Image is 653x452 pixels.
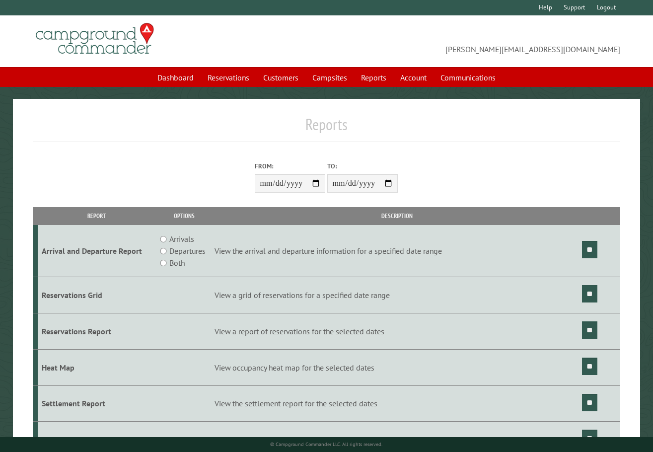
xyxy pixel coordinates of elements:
[38,349,156,385] td: Heat Map
[257,68,304,87] a: Customers
[355,68,392,87] a: Reports
[213,225,580,277] td: View the arrival and departure information for a specified date range
[213,385,580,422] td: View the settlement report for the selected dates
[213,277,580,313] td: View a grid of reservations for a specified date range
[151,68,200,87] a: Dashboard
[306,68,353,87] a: Campsites
[38,225,156,277] td: Arrival and Departure Report
[213,313,580,349] td: View a report of reservations for the selected dates
[435,68,502,87] a: Communications
[270,441,382,448] small: © Campground Commander LLC. All rights reserved.
[33,115,621,142] h1: Reports
[33,19,157,58] img: Campground Commander
[255,161,325,171] label: From:
[327,27,621,55] span: [PERSON_NAME][EMAIL_ADDRESS][DOMAIN_NAME]
[38,385,156,422] td: Settlement Report
[169,245,206,257] label: Departures
[394,68,433,87] a: Account
[38,207,156,225] th: Report
[213,207,580,225] th: Description
[169,257,185,269] label: Both
[213,349,580,385] td: View occupancy heat map for the selected dates
[169,233,194,245] label: Arrivals
[202,68,255,87] a: Reservations
[38,277,156,313] td: Reservations Grid
[38,313,156,349] td: Reservations Report
[156,207,213,225] th: Options
[327,161,398,171] label: To:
